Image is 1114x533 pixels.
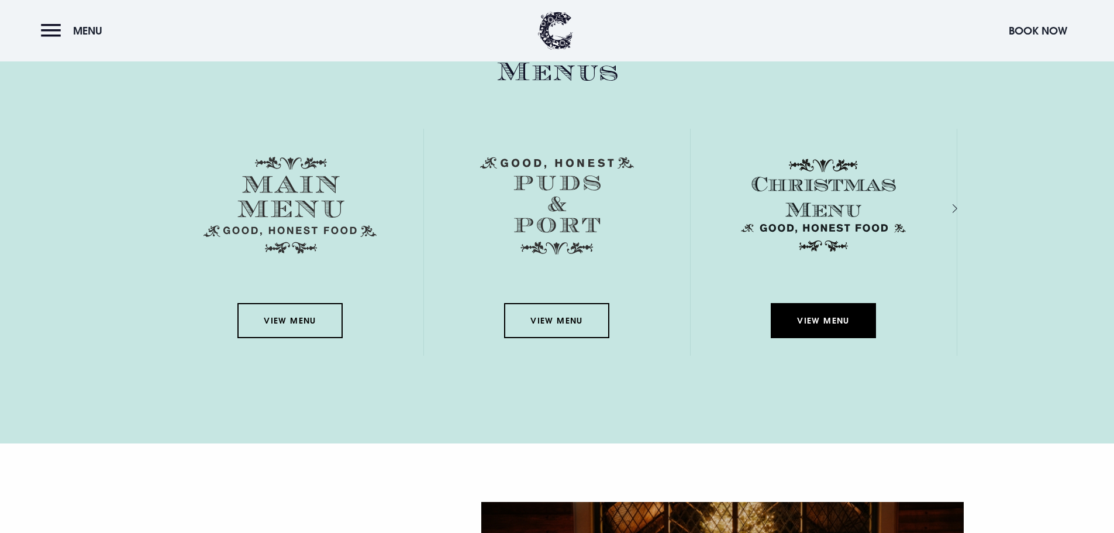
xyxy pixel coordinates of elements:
button: Menu [41,18,108,43]
div: Next slide [937,200,948,217]
img: Menu main menu [204,157,377,254]
img: Clandeboye Lodge [538,12,573,50]
img: Menu puds and port [480,157,634,255]
span: Menu [73,24,102,37]
h2: Menus [157,57,957,88]
a: View Menu [504,303,609,338]
a: View Menu [771,303,876,338]
a: View Menu [237,303,343,338]
img: Christmas Menu SVG [737,157,910,254]
button: Book Now [1003,18,1073,43]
